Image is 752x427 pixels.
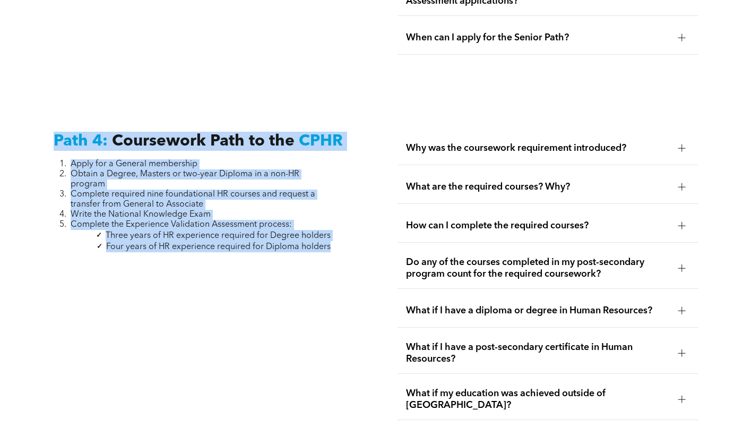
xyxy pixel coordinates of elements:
[406,142,670,154] span: Why was the coursework requirement introduced?
[54,133,108,149] span: Path 4:
[71,220,292,229] span: Complete the Experience Validation Assessment process:
[71,210,211,219] span: Write the National Knowledge Exam
[299,133,343,149] span: CPHR
[406,341,670,365] span: What if I have a post-secondary certificate in Human Resources?
[112,133,295,149] span: Coursework Path to the
[106,243,331,251] span: Four years of HR experience required for Diploma holders
[71,170,299,189] span: Obtain a Degree, Masters or two-year Diploma in a non-HR program
[406,181,670,193] span: What are the required courses? Why?
[106,232,331,240] span: Three years of HR experience required for Degree holders
[406,257,670,280] span: Do any of the courses completed in my post-secondary program count for the required coursework?
[406,220,670,232] span: How can I complete the required courses?
[406,388,670,411] span: What if my education was achieved outside of [GEOGRAPHIC_DATA]?
[406,305,670,317] span: What if I have a diploma or degree in Human Resources?
[406,32,670,44] span: When can I apply for the Senior Path?
[71,160,197,168] span: Apply for a General membership
[71,190,315,209] span: Complete required nine foundational HR courses and request a transfer from General to Associate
